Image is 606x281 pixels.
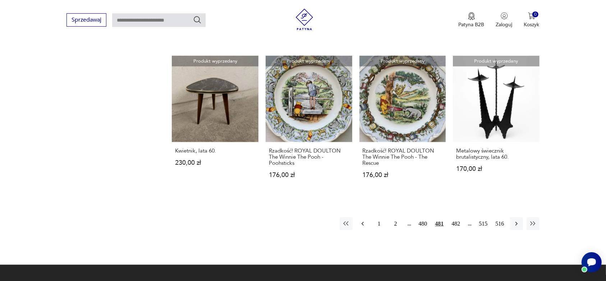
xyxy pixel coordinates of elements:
[266,56,352,192] a: Produkt wyprzedanyRzadkość! ROYAL DOULTON The Winnie The Pooh - PoohsticksRzadkość! ROYAL DOULTON...
[524,12,540,28] button: 0Koszyk
[175,160,255,166] p: 230,00 zł
[363,148,443,166] h3: Rzadkość! ROYAL DOULTON The Winnie The Pooh - The Rescue
[493,217,506,230] button: 516
[363,172,443,178] p: 176,00 zł
[66,18,106,23] a: Sprzedawaj
[193,15,202,24] button: Szukaj
[450,217,463,230] button: 482
[582,252,602,272] iframe: Smartsupp widget button
[433,217,446,230] button: 481
[456,148,536,160] h3: Metalowy świecznik brutalistyczny, lata 60.
[359,56,446,192] a: Produkt wyprzedanyRzadkość! ROYAL DOULTON The Winnie The Pooh - The RescueRzadkość! ROYAL DOULTON...
[269,148,349,166] h3: Rzadkość! ROYAL DOULTON The Winnie The Pooh - Poohsticks
[453,56,540,192] a: Produkt wyprzedanyMetalowy świecznik brutalistyczny, lata 60.Metalowy świecznik brutalistyczny, l...
[66,13,106,27] button: Sprzedawaj
[373,217,386,230] button: 1
[496,12,513,28] button: Zaloguj
[294,9,315,30] img: Patyna - sklep z meblami i dekoracjami vintage
[269,172,349,178] p: 176,00 zł
[417,217,430,230] button: 480
[496,21,513,28] p: Zaloguj
[459,12,485,28] button: Patyna B2B
[456,166,536,172] p: 170,00 zł
[175,148,255,154] h3: Kwietnik, lata 60.
[501,12,508,19] img: Ikonka użytkownika
[524,21,540,28] p: Koszyk
[477,217,490,230] button: 515
[459,12,485,28] a: Ikona medaluPatyna B2B
[172,56,258,192] a: Produkt wyprzedanyKwietnik, lata 60.Kwietnik, lata 60.230,00 zł
[459,21,485,28] p: Patyna B2B
[532,12,538,18] div: 0
[468,12,475,20] img: Ikona medalu
[389,217,402,230] button: 2
[528,12,535,19] img: Ikona koszyka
